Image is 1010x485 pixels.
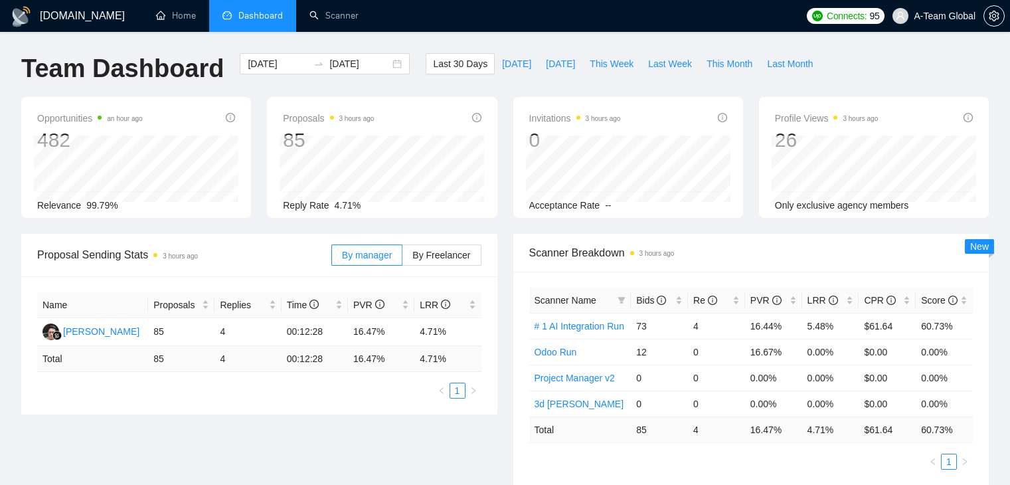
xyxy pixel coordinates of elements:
[693,295,717,306] span: Re
[636,295,666,306] span: Bids
[529,200,600,211] span: Acceptance Rate
[348,318,414,346] td: 16.47%
[335,200,361,211] span: 4.71%
[21,53,224,84] h1: Team Dashboard
[925,454,941,470] button: left
[916,391,973,417] td: 0.00%
[942,454,956,469] a: 1
[896,11,905,21] span: user
[37,346,148,372] td: Total
[586,115,621,122] time: 3 hours ago
[107,115,142,122] time: an hour ago
[886,296,896,305] span: info-circle
[631,391,688,417] td: 0
[802,313,859,339] td: 5.48%
[688,339,745,365] td: 0
[287,300,319,310] span: Time
[802,339,859,365] td: 0.00%
[42,324,59,340] img: DF
[688,417,745,442] td: 4
[153,298,199,312] span: Proposals
[688,365,745,391] td: 0
[283,128,374,153] div: 85
[441,300,450,309] span: info-circle
[605,200,611,211] span: --
[309,10,359,21] a: searchScanner
[688,391,745,417] td: 0
[248,56,308,71] input: Start date
[745,391,802,417] td: 0.00%
[37,128,143,153] div: 482
[414,346,481,372] td: 4.71 %
[37,246,331,263] span: Proposal Sending Stats
[745,365,802,391] td: 0.00%
[226,113,235,122] span: info-circle
[941,454,957,470] li: 1
[438,387,446,395] span: left
[957,454,973,470] button: right
[916,313,973,339] td: 60.73%
[220,298,266,312] span: Replies
[465,383,481,399] li: Next Page
[965,440,997,472] iframe: Intercom live chat
[618,296,626,304] span: filter
[984,11,1004,21] span: setting
[688,313,745,339] td: 4
[699,53,760,74] button: This Month
[42,326,139,336] a: DF[PERSON_NAME]
[802,391,859,417] td: 0.00%
[472,113,481,122] span: info-circle
[465,383,481,399] button: right
[329,56,390,71] input: End date
[921,295,957,306] span: Score
[750,295,782,306] span: PVR
[282,346,348,372] td: 00:12:28
[342,250,392,260] span: By manager
[657,296,666,305] span: info-circle
[859,365,916,391] td: $0.00
[864,295,895,306] span: CPR
[426,53,495,74] button: Last 30 Days
[802,365,859,391] td: 0.00%
[631,417,688,442] td: 85
[641,53,699,74] button: Last Week
[772,296,782,305] span: info-circle
[827,9,867,23] span: Connects:
[812,11,823,21] img: upwork-logo.png
[948,296,958,305] span: info-circle
[148,318,214,346] td: 85
[156,10,196,21] a: homeHome
[983,11,1005,21] a: setting
[775,200,909,211] span: Only exclusive agency members
[929,458,937,466] span: left
[529,110,621,126] span: Invitations
[843,115,878,122] time: 3 hours ago
[708,296,717,305] span: info-circle
[375,300,384,309] span: info-circle
[829,296,838,305] span: info-circle
[961,458,969,466] span: right
[859,417,916,442] td: $ 61.64
[434,383,450,399] button: left
[582,53,641,74] button: This Week
[353,300,384,310] span: PVR
[502,56,531,71] span: [DATE]
[283,110,374,126] span: Proposals
[859,339,916,365] td: $0.00
[433,56,487,71] span: Last 30 Days
[414,318,481,346] td: 4.71%
[775,128,879,153] div: 26
[450,383,465,398] a: 1
[63,324,139,339] div: [PERSON_NAME]
[707,56,752,71] span: This Month
[745,313,802,339] td: 16.44%
[539,53,582,74] button: [DATE]
[807,295,838,306] span: LRR
[148,292,214,318] th: Proposals
[916,417,973,442] td: 60.73 %
[983,5,1005,27] button: setting
[916,365,973,391] td: 0.00%
[631,365,688,391] td: 0
[535,373,615,383] a: Project Manager v2
[37,110,143,126] span: Opportunities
